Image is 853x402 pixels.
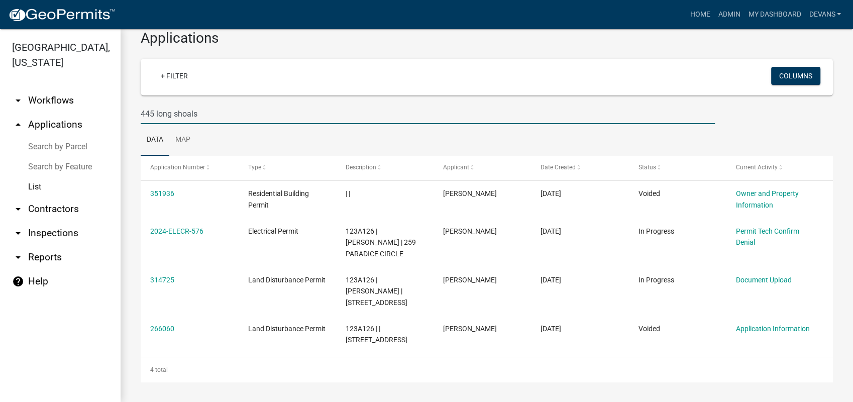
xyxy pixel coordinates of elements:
[346,325,407,344] span: 123A126 | | 445 LONG SHOALS RD
[726,156,824,180] datatable-header-cell: Current Activity
[346,189,350,197] span: | |
[736,227,799,247] a: Permit Tech Confirm Denial
[541,325,561,333] span: 05/30/2024
[434,156,531,180] datatable-header-cell: Applicant
[628,156,726,180] datatable-header-cell: Status
[541,164,576,171] span: Date Created
[12,275,24,287] i: help
[12,251,24,263] i: arrow_drop_down
[150,276,174,284] a: 314725
[248,227,298,235] span: Electrical Permit
[141,104,715,124] input: Search for applications
[443,325,497,333] span: BILLY J MOBLEY
[638,276,674,284] span: In Progress
[736,325,810,333] a: Application Information
[443,227,497,235] span: Billy Mobley
[150,189,174,197] a: 351936
[443,189,497,197] span: Billy Mobley
[141,124,169,156] a: Data
[153,67,196,85] a: + Filter
[238,156,336,180] datatable-header-cell: Type
[248,189,308,209] span: Residential Building Permit
[150,325,174,333] a: 266060
[736,276,792,284] a: Document Upload
[443,276,497,284] span: BILLY J MOBLEY
[150,227,203,235] a: 2024-ELECR-576
[150,164,205,171] span: Application Number
[744,5,805,24] a: My Dashboard
[443,164,469,171] span: Applicant
[771,67,820,85] button: Columns
[248,164,261,171] span: Type
[638,189,660,197] span: Voided
[638,227,674,235] span: In Progress
[541,189,561,197] span: 12/23/2024
[346,276,407,307] span: 123A126 | BILLY J MOBLEY | 445 LONG SHOALS RD
[736,164,778,171] span: Current Activity
[541,227,561,235] span: 12/18/2024
[12,119,24,131] i: arrow_drop_up
[141,156,238,180] datatable-header-cell: Application Number
[336,156,434,180] datatable-header-cell: Description
[805,5,845,24] a: devans
[12,94,24,107] i: arrow_drop_down
[736,189,799,209] a: Owner and Property Information
[531,156,628,180] datatable-header-cell: Date Created
[541,276,561,284] span: 09/23/2024
[12,203,24,215] i: arrow_drop_down
[714,5,744,24] a: Admin
[638,325,660,333] span: Voided
[638,164,656,171] span: Status
[248,276,325,284] span: Land Disturbance Permit
[141,357,833,382] div: 4 total
[248,325,325,333] span: Land Disturbance Permit
[12,227,24,239] i: arrow_drop_down
[686,5,714,24] a: Home
[141,30,833,47] h3: Applications
[169,124,196,156] a: Map
[346,164,376,171] span: Description
[346,227,416,258] span: 123A126 | MOBLEY BILLY J | 259 PARADICE CIRCLE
